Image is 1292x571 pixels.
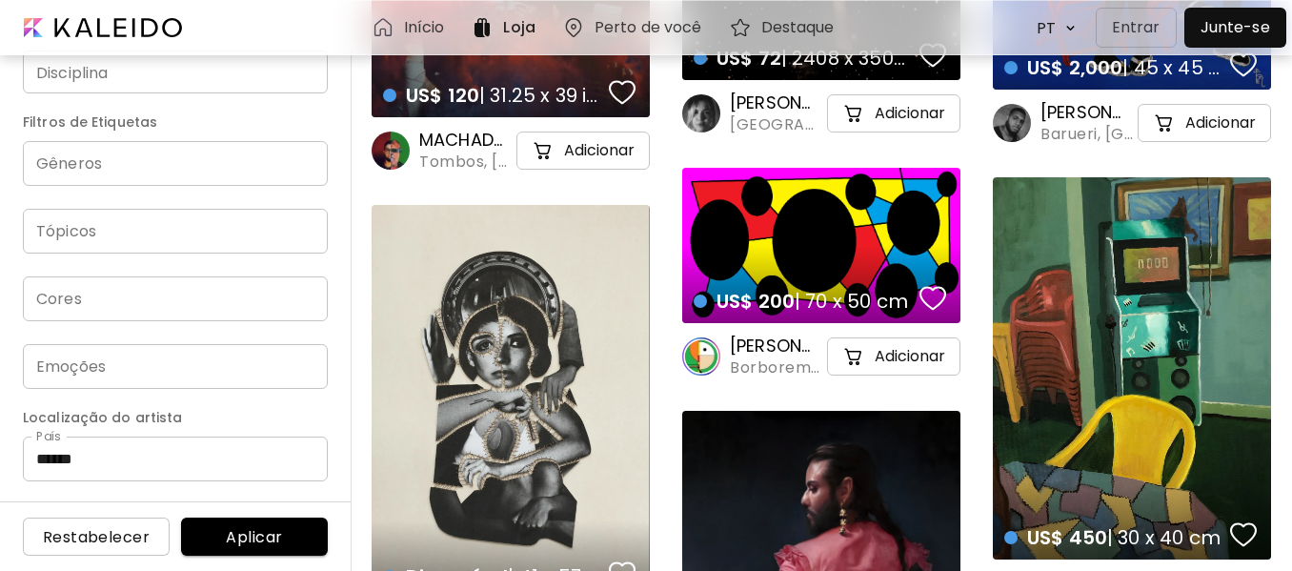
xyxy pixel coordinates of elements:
a: Junte-se [1184,8,1286,48]
span: Aplicar [196,527,313,547]
h5: Adicionar [875,104,945,123]
button: cart-iconAdicionar [1138,104,1271,142]
h4: | 30 x 40 cm [1004,525,1224,550]
h6: Destaque [761,20,835,35]
span: US$ 72 [717,45,781,71]
h6: Localização do artista [23,406,328,429]
a: [PERSON_NAME][GEOGRAPHIC_DATA], [GEOGRAPHIC_DATA]cart-iconAdicionar [682,92,960,135]
h5: Adicionar [1185,113,1256,133]
h6: [PERSON_NAME] [1040,101,1134,124]
button: cart-iconAdicionar [827,337,960,376]
img: cart-icon [842,345,865,368]
a: Início [372,16,453,39]
h5: Adicionar [564,141,635,160]
a: MACHADOXLEAOTombos, [GEOGRAPHIC_DATA]cart-iconAdicionar [372,129,650,173]
h6: Filtros de Etiquetas [23,111,328,133]
button: favorites [1225,516,1262,554]
span: Barueri, [GEOGRAPHIC_DATA] [1040,124,1134,145]
a: [PERSON_NAME]Borborema, [GEOGRAPHIC_DATA]cart-iconAdicionar [682,335,960,378]
h4: | 2408 x 3508 cm [694,46,914,71]
a: Entrar [1096,8,1184,48]
img: cart-icon [842,102,865,125]
a: Destaque [729,16,842,39]
a: [PERSON_NAME]Barueri, [GEOGRAPHIC_DATA]cart-iconAdicionar [993,101,1271,145]
h6: Loja [503,20,535,35]
h6: [PERSON_NAME] [730,335,823,357]
h4: | 31.25 x 39 inch [383,83,603,108]
img: cart-icon [1153,112,1176,134]
button: favorites [915,279,951,317]
button: cart-iconAdicionar [516,132,650,170]
h5: Adicionar [875,347,945,366]
img: cart-icon [532,139,555,162]
span: Restabelecer [38,527,154,547]
img: arrow down [1060,19,1080,37]
button: favorites [604,73,640,112]
a: US$ 200| 70 x 50 cmfavoriteshttps://cdn.kaleido.art/CDN/Artwork/54207/Primary/medium.webp?updated... [682,168,960,323]
span: US$ 450 [1027,524,1107,551]
button: Aplicar [181,518,328,556]
span: Borborema, [GEOGRAPHIC_DATA] [730,357,823,378]
button: cart-iconAdicionar [827,94,960,133]
h6: Início [404,20,445,35]
button: Restabelecer [23,518,170,556]
span: Tombos, [GEOGRAPHIC_DATA] [419,152,513,173]
h4: | 70 x 50 cm [694,289,914,314]
p: Entrar [1112,16,1161,39]
h6: MACHADOXLEAO [419,129,513,152]
a: Loja [471,16,542,39]
div: PT [1027,11,1060,45]
span: US$ 2,000 [1027,54,1122,81]
h6: Perto de você [595,20,702,35]
button: favorites [915,36,951,74]
h6: [PERSON_NAME] [730,92,823,114]
span: US$ 200 [717,288,795,315]
a: US$ 450| 30 x 40 cmfavoriteshttps://cdn.kaleido.art/CDN/Artwork/144554/Primary/medium.webp?update... [993,177,1271,560]
h4: | 45 x 45 cm [1004,55,1224,80]
span: [GEOGRAPHIC_DATA], [GEOGRAPHIC_DATA] [730,114,823,135]
button: Entrar [1096,8,1177,48]
button: favorites [1225,46,1262,84]
a: Perto de você [562,16,710,39]
span: US$ 120 [406,82,479,109]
